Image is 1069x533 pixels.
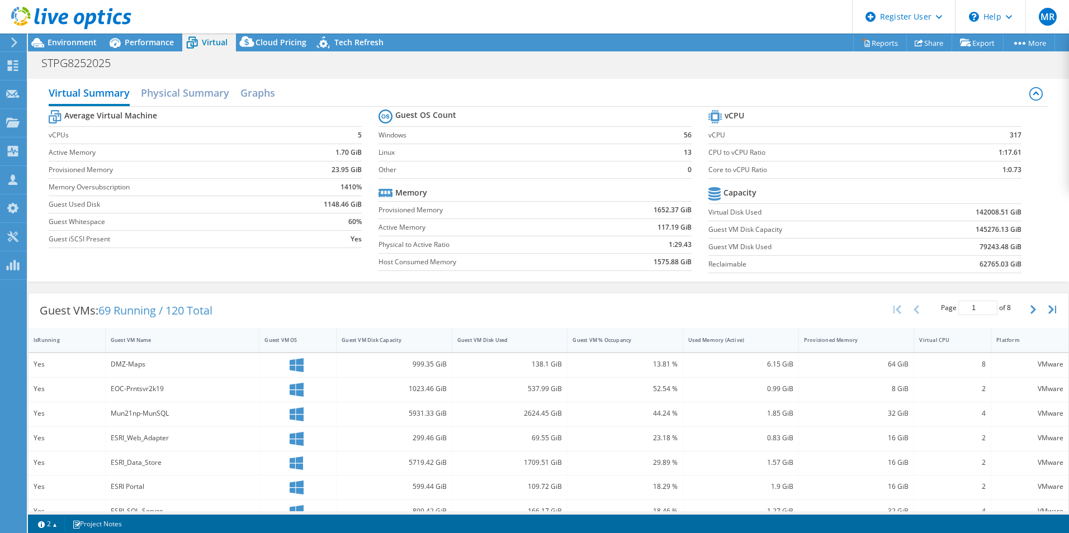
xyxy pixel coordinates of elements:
[996,358,1063,370] div: VMware
[996,456,1063,469] div: VMware
[111,505,254,517] div: ESRI_SQL_Server
[49,130,280,141] label: vCPUs
[342,456,447,469] div: 5719.42 GiB
[342,358,447,370] div: 999.35 GiB
[1039,8,1057,26] span: MR
[1007,303,1011,312] span: 8
[49,234,280,245] label: Guest iSCSI Present
[654,256,692,268] b: 1575.88 GiB
[996,432,1063,444] div: VMware
[996,505,1063,517] div: VMware
[684,147,692,158] b: 13
[111,336,241,344] div: Guest VM Name
[332,164,362,175] b: 23.95 GiB
[573,432,678,444] div: 23.18 %
[573,480,678,493] div: 18.29 %
[688,383,793,395] div: 0.99 GiB
[919,407,986,420] div: 4
[379,222,593,233] label: Active Memory
[334,37,384,47] span: Tech Refresh
[1003,34,1055,51] a: More
[919,336,972,344] div: Virtual CPU
[958,301,997,315] input: jump to page
[395,187,427,198] b: Memory
[980,259,1021,270] b: 62765.03 GiB
[141,82,229,104] h2: Physical Summary
[708,224,907,235] label: Guest VM Disk Capacity
[335,147,362,158] b: 1.70 GiB
[379,204,593,216] label: Provisioned Memory
[342,383,447,395] div: 1023.46 GiB
[395,110,456,121] b: Guest OS Count
[379,164,663,175] label: Other
[996,383,1063,395] div: VMware
[919,505,986,517] div: 4
[342,505,447,517] div: 899.42 GiB
[379,239,593,250] label: Physical to Active Ratio
[919,383,986,395] div: 2
[457,336,549,344] div: Guest VM Disk Used
[351,234,362,245] b: Yes
[30,517,65,531] a: 2
[202,37,228,47] span: Virtual
[573,456,678,469] div: 29.89 %
[457,505,562,517] div: 166.17 GiB
[49,82,130,106] h2: Virtual Summary
[688,358,793,370] div: 6.15 GiB
[457,383,562,395] div: 537.99 GiB
[457,432,562,444] div: 69.55 GiB
[996,336,1050,344] div: Platform
[324,199,362,210] b: 1148.46 GiB
[34,456,100,469] div: Yes
[804,336,896,344] div: Provisioned Memory
[573,336,664,344] div: Guest VM % Occupancy
[708,241,907,253] label: Guest VM Disk Used
[573,505,678,517] div: 18.46 %
[340,182,362,193] b: 1410%
[342,336,433,344] div: Guest VM Disk Capacity
[804,407,909,420] div: 32 GiB
[573,358,678,370] div: 13.81 %
[457,407,562,420] div: 2624.45 GiB
[29,293,224,328] div: Guest VMs:
[976,224,1021,235] b: 145276.13 GiB
[919,456,986,469] div: 2
[111,456,254,469] div: ESRI_Data_Store
[906,34,952,51] a: Share
[379,130,663,141] label: Windows
[125,37,174,47] span: Performance
[684,130,692,141] b: 56
[688,505,793,517] div: 1.27 GiB
[969,12,979,22] svg: \n
[34,407,100,420] div: Yes
[49,147,280,158] label: Active Memory
[688,164,692,175] b: 0
[573,407,678,420] div: 44.24 %
[34,336,87,344] div: IsRunning
[358,130,362,141] b: 5
[804,456,909,469] div: 16 GiB
[669,239,692,250] b: 1:29.43
[49,216,280,227] label: Guest Whitespace
[708,147,939,158] label: CPU to vCPU Ratio
[919,480,986,493] div: 2
[342,407,447,420] div: 5931.33 GiB
[688,480,793,493] div: 1.9 GiB
[708,207,907,218] label: Virtual Disk Used
[996,480,1063,493] div: VMware
[264,336,318,344] div: Guest VM OS
[342,480,447,493] div: 599.44 GiB
[976,207,1021,218] b: 142008.51 GiB
[64,110,157,121] b: Average Virtual Machine
[457,456,562,469] div: 1709.51 GiB
[34,383,100,395] div: Yes
[804,383,909,395] div: 8 GiB
[688,336,780,344] div: Used Memory (Active)
[34,505,100,517] div: Yes
[48,37,97,47] span: Environment
[658,222,692,233] b: 117.19 GiB
[573,383,678,395] div: 52.54 %
[723,187,756,198] b: Capacity
[996,407,1063,420] div: VMware
[36,57,128,69] h1: STPG8252025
